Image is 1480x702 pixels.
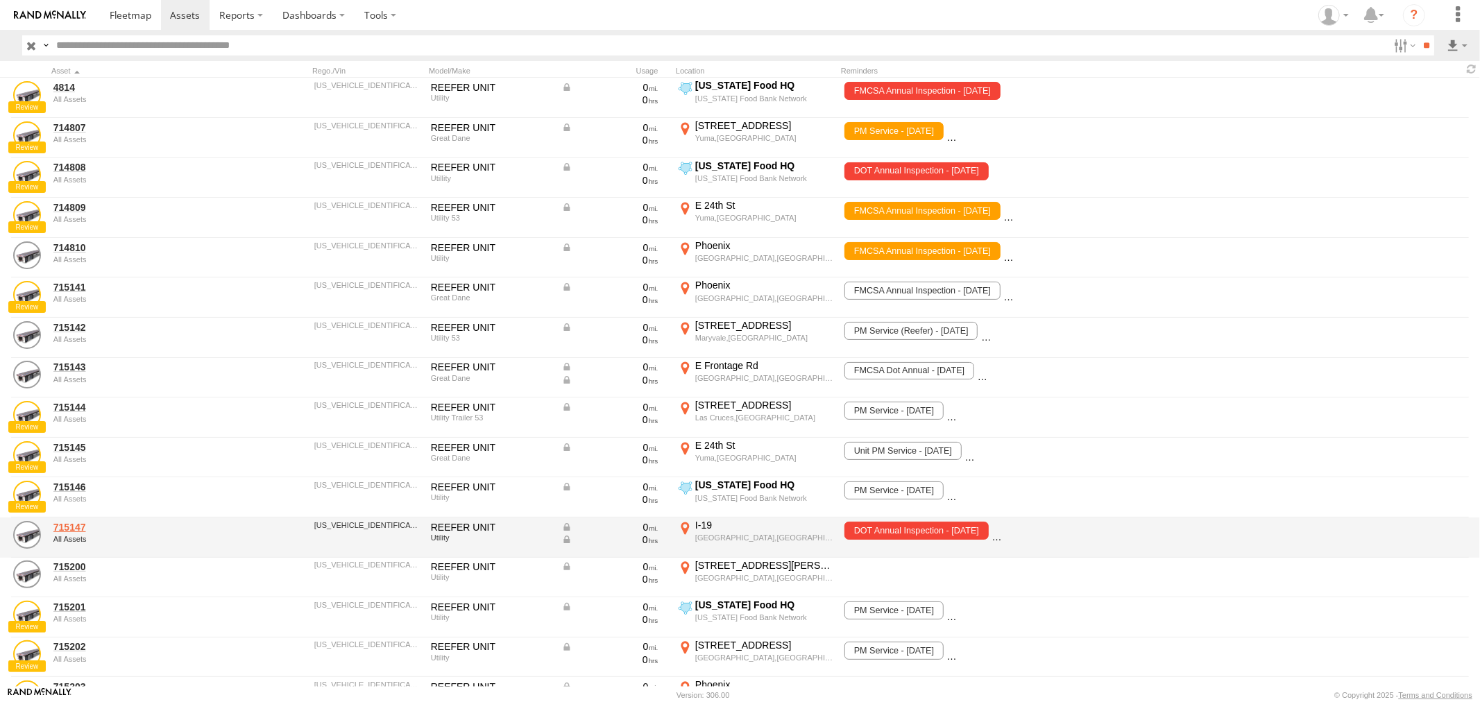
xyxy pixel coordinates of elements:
div: Great Dane [431,293,552,302]
a: 715144 [53,401,244,413]
div: Data from Vehicle CANbus [561,161,658,173]
label: Click to View Current Location [676,559,835,597]
div: E 24th St [695,199,833,212]
span: FMCSA Annual Inspection - 08/25/2025 [844,242,1000,260]
div: [STREET_ADDRESS] [695,319,833,332]
div: 1UYVS25327U096443 [314,521,421,529]
div: Great Dane [431,134,552,142]
label: Click to View Current Location [676,399,835,436]
div: Location [676,66,835,76]
a: View Asset Details [13,161,41,189]
div: Maryvale,[GEOGRAPHIC_DATA] [695,333,833,343]
span: DOT Annual Inspection. - 04/14/26 [947,601,1094,619]
div: [GEOGRAPHIC_DATA],[GEOGRAPHIC_DATA] [695,653,833,662]
a: 715141 [53,281,244,293]
a: 715143 [53,361,244,373]
div: Rego./Vin [312,66,423,76]
div: Data from Vehicle CANbus [561,81,658,94]
div: Utility [431,493,552,502]
label: Export results as... [1445,35,1469,55]
label: Click to View Current Location [676,79,835,117]
span: PM Service - 11/15/2025 [844,601,943,619]
div: REEFER UNIT [431,321,552,334]
span: Unit PM Service - 12/15/2025 [844,442,961,460]
div: Utility [431,533,552,542]
a: View Asset Details [13,401,41,429]
label: Click to View Current Location [676,199,835,237]
div: Model/Make [429,66,554,76]
div: Great Dane [431,454,552,462]
div: Phoenix [695,678,833,691]
div: 0 [561,613,658,626]
a: 715142 [53,321,244,334]
span: PM Service - 11/15/2025 [844,642,943,660]
div: 1GRAA06267B710762 [314,121,421,130]
span: FMCSA Annual Inspection - 07/30/2025 [844,82,1000,100]
div: Data from Vehicle CANbus [561,201,658,214]
div: Utility [431,653,552,662]
a: View Asset Details [13,640,41,668]
div: Data from Vehicle CANbus [561,441,658,454]
a: View Asset Details [13,560,41,588]
a: View Asset Details [13,521,41,549]
div: 1UYVS2536AU951149 [314,680,421,689]
div: undefined [53,175,244,184]
div: Data from Vehicle CANbus [561,374,658,386]
label: Click to View Current Location [676,279,835,316]
div: Utillity [431,174,552,182]
div: REEFER UNIT [431,601,552,613]
a: 714808 [53,161,244,173]
div: Data from Vehicle CANbus [561,601,658,613]
div: undefined [53,215,244,223]
div: [US_STATE] Food Bank Network [695,173,833,183]
div: Data from Vehicle CANbus [561,521,658,533]
span: FMCSA Annual Inspection - 08/20/2025 [844,202,1000,220]
a: View Asset Details [13,281,41,309]
div: 1GRAA0625CB703909 [314,361,421,369]
label: Search Filter Options [1388,35,1418,55]
a: View Asset Details [13,321,41,349]
div: 1UYVS25357U124459 [314,241,421,250]
div: undefined [53,135,244,144]
div: 0 [561,493,658,506]
a: View Asset Details [13,121,41,149]
div: REEFER UNIT [431,640,552,653]
div: Utility [431,254,552,262]
span: FMCSA Dot Annual - 12/25/2025 [844,362,974,380]
div: REEFER UNIT [431,281,552,293]
label: Click to View Current Location [676,359,835,397]
a: Terms and Conditions [1399,691,1472,699]
div: Click to Sort [51,66,246,76]
span: DOT Annual Inspection - 07/31/2025 [844,522,988,540]
div: Las Cruces,[GEOGRAPHIC_DATA] [695,413,833,422]
div: [STREET_ADDRESS] [695,639,833,651]
div: Utility [431,94,552,102]
div: Data from Vehicle CANbus [561,481,658,493]
div: [STREET_ADDRESS] [695,119,833,132]
div: undefined [53,255,244,264]
label: Click to View Current Location [676,239,835,277]
div: [GEOGRAPHIC_DATA],[GEOGRAPHIC_DATA] [695,373,833,383]
div: [US_STATE] Food HQ [695,79,833,92]
span: FMCSA Annual Inspection - 11/20/2025 [965,442,1121,460]
div: Phoenix [695,239,833,252]
div: Yuma,[GEOGRAPHIC_DATA] [695,133,833,143]
span: FMCSA Annual Inspection - 05/01/2026 [947,642,1103,660]
div: undefined [53,495,244,503]
a: View Asset Details [13,441,41,469]
div: REEFER UNIT [431,521,552,533]
span: PM Service - 09/15/2025 [1004,242,1103,260]
div: undefined [53,295,244,303]
a: 715147 [53,521,244,533]
a: View Asset Details [13,201,41,229]
a: 715203 [53,680,244,693]
div: Data from Vehicle CANbus [561,640,658,653]
span: Unit PM Service - 06/30/2025 [978,362,1094,380]
div: 0 [561,573,658,585]
div: undefined [53,375,244,384]
div: E Frontage Rd [695,359,833,372]
div: Utility Trailer 53 [431,413,552,422]
i: ? [1403,4,1425,26]
div: 1UYVS2538EU094709 [314,560,421,569]
div: REEFER UNIT [431,680,552,693]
